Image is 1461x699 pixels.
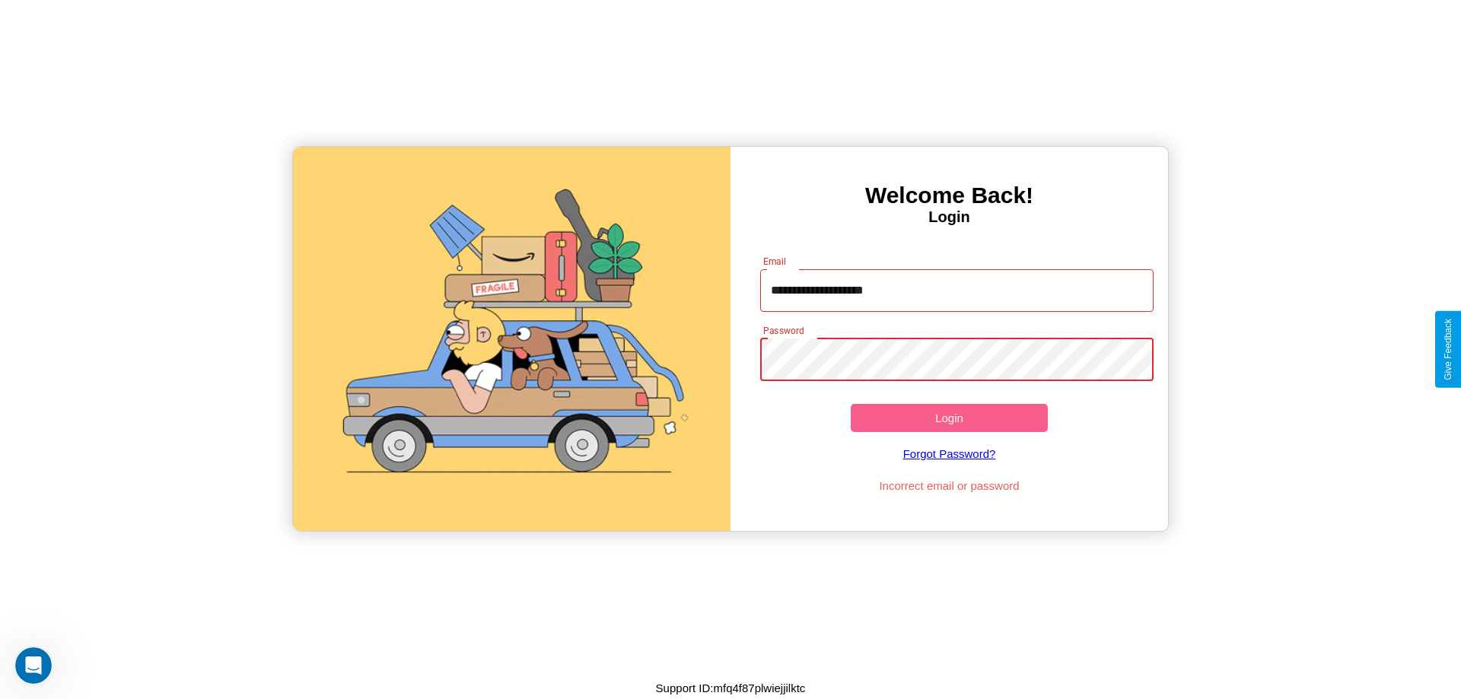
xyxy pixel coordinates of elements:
iframe: Intercom live chat [15,647,52,684]
h3: Welcome Back! [730,183,1168,208]
button: Login [851,404,1048,432]
label: Password [763,324,804,337]
p: Support ID: mfq4f87plwiejjilktc [656,678,806,698]
label: Email [763,255,787,268]
h4: Login [730,208,1168,226]
div: Give Feedback [1443,319,1453,380]
p: Incorrect email or password [753,475,1147,496]
img: gif [293,147,730,531]
a: Forgot Password? [753,432,1147,475]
